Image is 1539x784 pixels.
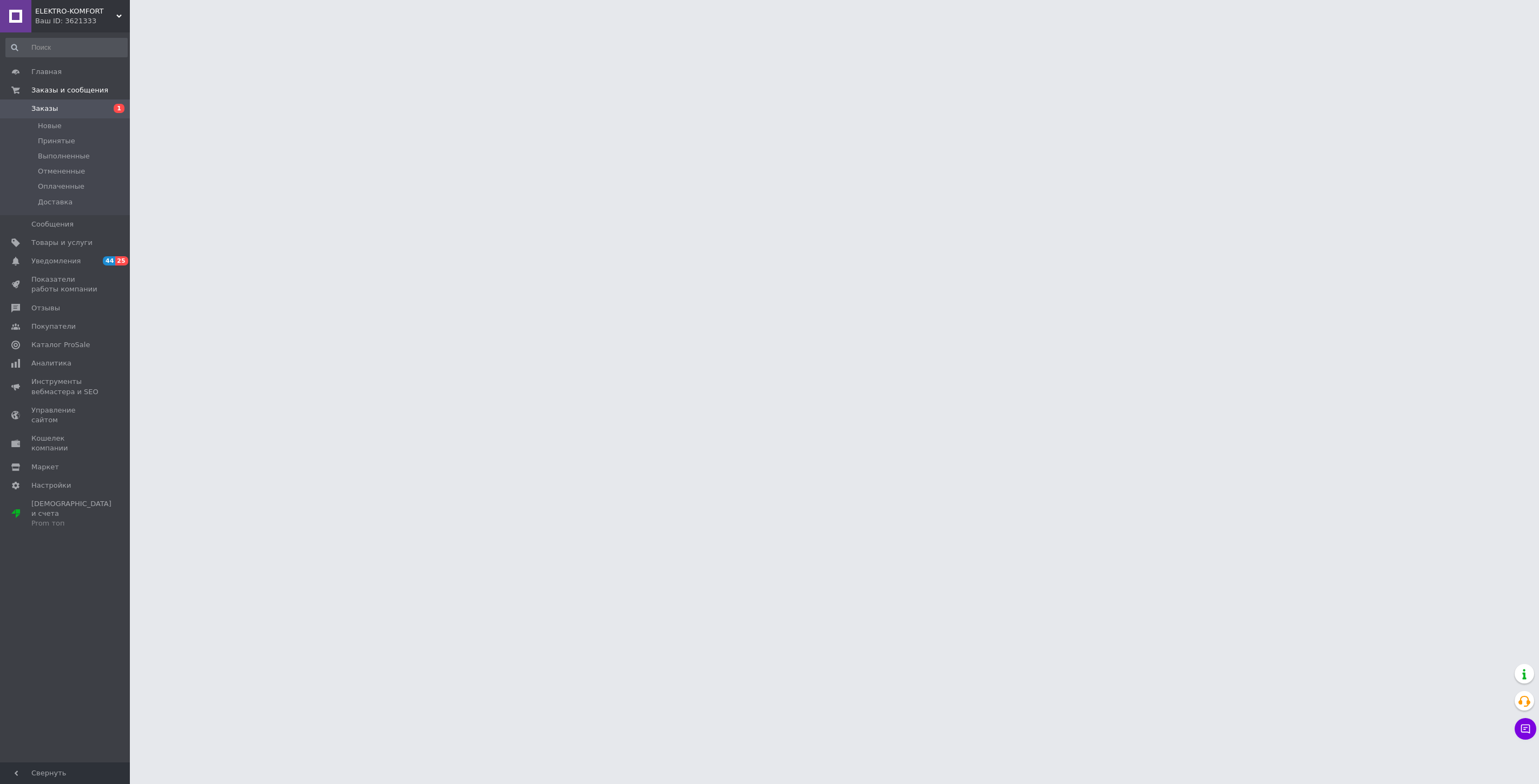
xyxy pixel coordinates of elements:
span: 44 [103,256,115,265]
button: Чат с покупателем [1515,718,1536,740]
span: 25 [115,256,128,265]
span: Аналитика [31,358,71,368]
div: Ваш ID: 3621333 [35,16,130,26]
div: Prom топ [31,519,111,528]
span: Товары и услуги [31,238,93,248]
span: Инструменты вебмастера и SEO [31,377,100,396]
span: Показатели работы компании [31,275,100,294]
span: Оплаченные [38,182,84,191]
span: Кошелек компании [31,434,100,453]
span: Доставка [38,197,73,207]
span: Сообщения [31,220,74,229]
span: Главная [31,67,62,77]
span: Заказы [31,104,58,114]
span: Маркет [31,462,59,472]
input: Поиск [5,38,128,57]
span: Уведомления [31,256,81,266]
span: Принятые [38,136,75,146]
span: Отзывы [31,303,60,313]
span: Настройки [31,481,71,490]
span: [DEMOGRAPHIC_DATA] и счета [31,499,111,529]
span: ELEKTRO-KOMFORT [35,6,116,16]
span: Управление сайтом [31,406,100,425]
span: Покупатели [31,322,76,331]
span: Заказы и сообщения [31,85,108,95]
span: Выполненные [38,151,90,161]
span: 1 [114,104,124,113]
span: Каталог ProSale [31,340,90,350]
span: Отмененные [38,167,85,176]
span: Новые [38,121,62,131]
